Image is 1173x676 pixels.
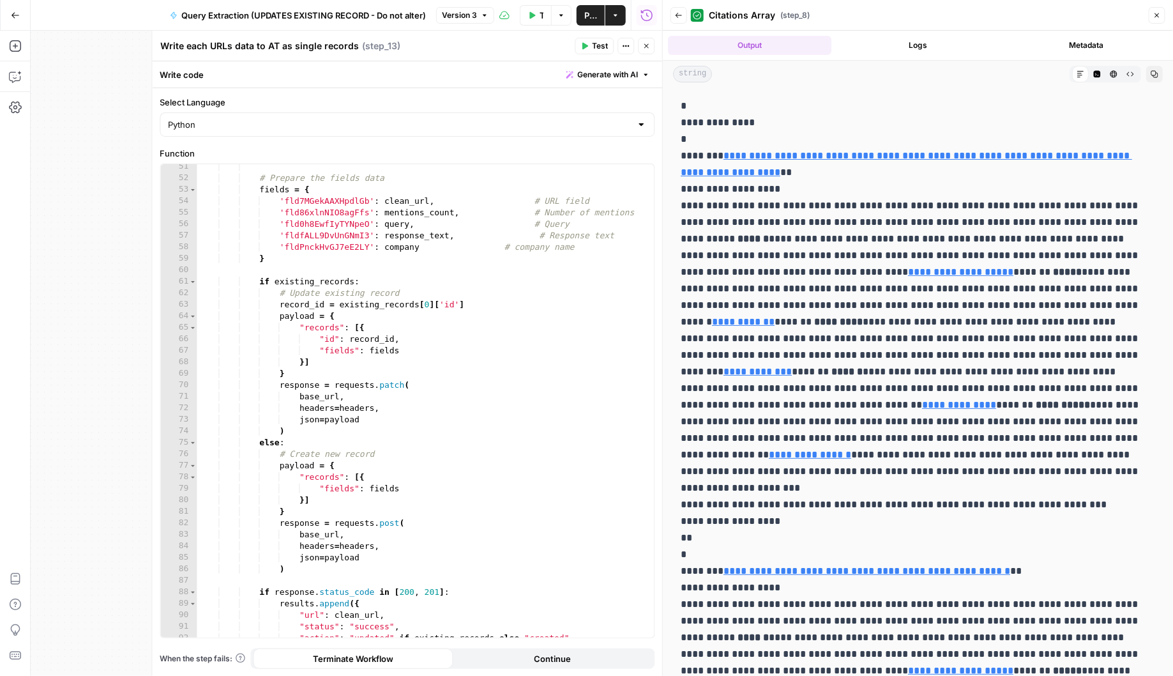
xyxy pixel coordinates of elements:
span: Toggle code folding, rows 61 through 74 [190,276,197,288]
div: 56 [161,219,197,230]
label: Function [160,147,655,160]
div: 58 [161,242,197,253]
button: Version 3 [436,7,494,24]
div: 81 [161,506,197,518]
div: 66 [161,334,197,345]
div: 67 [161,345,197,357]
div: 92 [161,633,197,644]
button: Continue [453,649,653,669]
div: 79 [161,483,197,495]
div: 68 [161,357,197,368]
div: 61 [161,276,197,288]
button: Test [575,38,614,54]
div: 83 [161,529,197,541]
div: 76 [161,449,197,460]
textarea: Write each URLs data to AT as single records [161,40,359,52]
span: Query Extraction (UPDATES EXISTING RECORD - Do not alter) [181,9,426,22]
div: 88 [161,587,197,598]
div: 52 [161,173,197,184]
div: 71 [161,391,197,403]
span: Toggle code folding, rows 53 through 59 [190,184,197,196]
span: Toggle code folding, rows 78 through 80 [190,472,197,483]
span: Toggle code folding, rows 64 through 69 [190,311,197,322]
button: Metadata [1004,36,1168,55]
span: Test Workflow [540,9,543,22]
div: 72 [161,403,197,414]
div: 89 [161,598,197,610]
input: Python [169,118,632,131]
button: Logs [836,36,1000,55]
div: 74 [161,426,197,437]
div: 78 [161,472,197,483]
div: 86 [161,564,197,575]
div: 57 [161,230,197,242]
span: Terminate Workflow [313,652,393,665]
span: Continue [534,652,571,665]
div: 73 [161,414,197,426]
div: 91 [161,621,197,633]
button: Test Workflow [520,5,551,26]
div: 85 [161,552,197,564]
button: Publish [577,5,605,26]
span: string [673,66,712,82]
div: 65 [161,322,197,334]
span: Toggle code folding, rows 89 through 94 [190,598,197,610]
button: Query Extraction (UPDATES EXISTING RECORD - Do not alter) [162,5,434,26]
span: ( step_8 ) [780,10,810,21]
div: 53 [161,184,197,196]
span: ( step_13 ) [363,40,401,52]
div: 51 [161,161,197,173]
button: Output [668,36,831,55]
span: Generate with AI [578,69,639,81]
div: 82 [161,518,197,529]
span: Publish [584,9,597,22]
span: Test [593,40,609,52]
button: Generate with AI [561,66,655,83]
span: Toggle code folding, rows 75 through 86 [190,437,197,449]
div: 75 [161,437,197,449]
div: Write code [153,61,663,88]
span: Toggle code folding, rows 65 through 68 [190,322,197,334]
div: 54 [161,196,197,207]
div: 62 [161,288,197,299]
div: 87 [161,575,197,587]
div: 55 [161,207,197,219]
div: 59 [161,253,197,265]
div: 90 [161,610,197,621]
div: 77 [161,460,197,472]
div: 60 [161,265,197,276]
div: 70 [161,380,197,391]
span: Toggle code folding, rows 77 through 81 [190,460,197,472]
span: Version 3 [442,10,477,21]
div: 64 [161,311,197,322]
span: Citations Array [709,9,775,22]
a: When the step fails: [160,653,246,664]
label: Select Language [160,96,655,109]
div: 63 [161,299,197,311]
span: Toggle code folding, rows 88 through 94 [190,587,197,598]
div: 69 [161,368,197,380]
div: 80 [161,495,197,506]
div: 84 [161,541,197,552]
